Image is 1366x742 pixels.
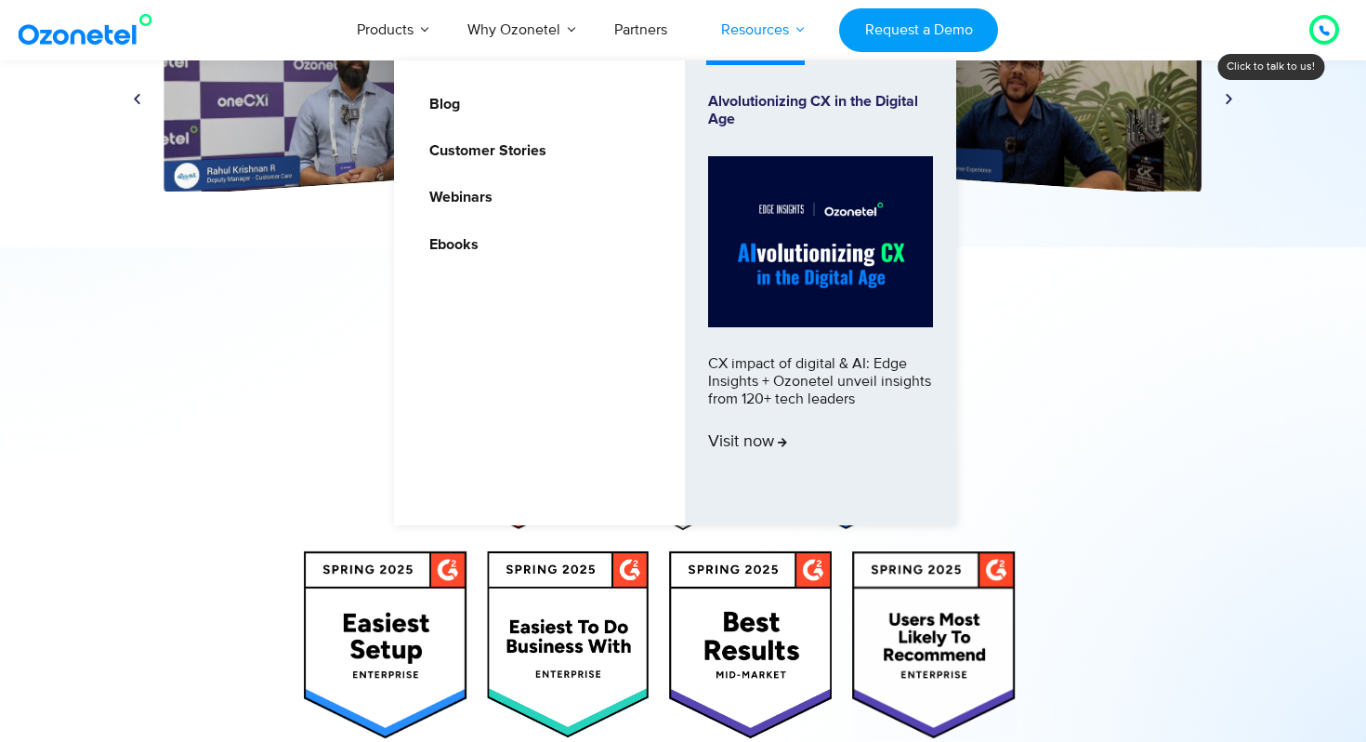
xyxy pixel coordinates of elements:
[1222,92,1236,106] div: Next slide
[121,6,1245,192] div: Slides
[708,432,787,453] span: Visit now
[893,1,1202,196] div: 1 / 6
[130,92,144,106] div: Previous slide
[417,186,495,209] a: Webinars
[708,156,933,327] img: Alvolutionizing.jpg
[121,294,1245,326] div: Global Leader in Customer Experience
[164,1,473,196] div: 5 / 6
[417,139,549,163] a: Customer Stories
[839,8,998,52] a: Request a Demo
[417,93,463,116] a: Blog
[893,1,1202,196] a: Kapiva.png
[708,93,933,493] a: Alvolutionizing CX in the Digital AgeCX impact of digital & AI: Edge Insights + Ozonetel unveil i...
[164,1,473,196] a: rivem
[417,233,481,257] a: Ebooks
